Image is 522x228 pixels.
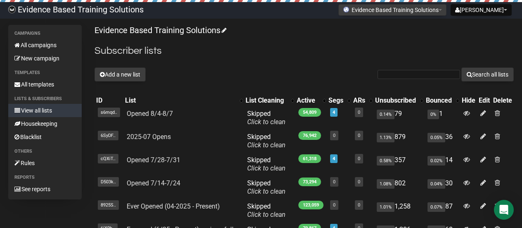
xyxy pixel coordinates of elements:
a: Opened 8/4-8/7 [127,110,173,118]
th: List Cleaning: No sort applied, activate to apply an ascending sort [244,95,295,106]
td: 87 [424,199,460,222]
span: 1.13% [377,133,394,142]
a: 4 [333,156,335,161]
a: 4 [333,110,335,115]
a: Housekeeping [8,117,82,130]
span: 0.14% [377,110,394,119]
th: Active: No sort applied, activate to apply an ascending sort [295,95,327,106]
a: Evidence Based Training Solutions [94,25,225,35]
a: Ever Opened (04-2025 - Present) [127,202,220,210]
a: 0 [333,133,335,138]
button: Search all lists [461,67,514,82]
a: Opened 7/14-7/24 [127,179,180,187]
a: 2025-07 Opens [127,133,171,141]
div: Segs [328,96,343,105]
button: Evidence Based Training Solutions [338,4,446,16]
img: favicons [343,6,350,13]
div: List [125,96,236,105]
div: Bounced [426,96,452,105]
a: 0 [358,179,360,185]
a: Opened 7/28-7/31 [127,156,180,164]
span: Skipped [247,133,286,149]
span: 0.58% [377,156,394,166]
th: Edit: No sort applied, sorting is disabled [477,95,491,106]
td: 1,258 [373,199,424,222]
li: Reports [8,173,82,182]
img: 6a635aadd5b086599a41eda90e0773ac [8,6,16,13]
span: 8925S.. [98,200,119,210]
span: 61,318 [298,154,321,163]
span: Skipped [247,179,286,195]
td: 357 [373,153,424,176]
a: 0 [333,179,335,185]
td: 79 [373,106,424,130]
div: Hide [462,96,475,105]
button: Add a new list [94,67,146,82]
span: 0.05% [428,133,445,142]
a: Click to clean [247,141,286,149]
div: Delete [493,96,512,105]
span: 54,809 [298,108,321,117]
a: View all lists [8,104,82,117]
span: cQXiT.. [98,154,118,163]
th: Delete: No sort applied, sorting is disabled [491,95,514,106]
div: List Cleaning [246,96,287,105]
div: Open Intercom Messenger [494,200,514,220]
td: 1 [424,106,460,130]
span: 73,294 [298,178,321,186]
th: List: No sort applied, activate to apply an ascending sort [123,95,244,106]
span: 1.08% [377,179,394,189]
div: Active [297,96,319,105]
a: Click to clean [247,211,286,218]
a: All templates [8,78,82,91]
a: Click to clean [247,187,286,195]
a: 0 [333,202,335,208]
th: Unsubscribed: No sort applied, activate to apply an ascending sort [373,95,424,106]
td: 802 [373,176,424,199]
li: Others [8,146,82,156]
a: Click to clean [247,164,286,172]
th: Hide: No sort applied, sorting is disabled [460,95,477,106]
span: 76,942 [298,131,321,140]
span: 123,059 [298,201,324,209]
th: Segs: No sort applied, activate to apply an ascending sort [327,95,352,106]
span: D503k.. [98,177,119,187]
span: Skipped [247,110,286,126]
li: Lists & subscribers [8,94,82,104]
span: 1.01% [377,202,394,212]
td: 36 [424,130,460,153]
span: 0.02% [428,156,445,166]
span: 0.04% [428,179,445,189]
button: [PERSON_NAME] [451,4,512,16]
a: New campaign [8,52,82,65]
a: See reports [8,182,82,196]
span: s6mqd.. [98,108,120,117]
a: All campaigns [8,38,82,52]
a: 0 [358,156,360,161]
div: Edit [479,96,490,105]
span: Skipped [247,156,286,172]
td: 30 [424,176,460,199]
h2: Subscriber lists [94,43,514,58]
td: 879 [373,130,424,153]
div: Unsubscribed [375,96,416,105]
th: ID: No sort applied, sorting is disabled [94,95,123,106]
th: Bounced: No sort applied, activate to apply an ascending sort [424,95,460,106]
th: ARs: No sort applied, activate to apply an ascending sort [352,95,373,106]
li: Campaigns [8,29,82,38]
span: 0% [428,110,439,119]
td: 14 [424,153,460,176]
a: 0 [358,202,360,208]
span: 0.07% [428,202,445,212]
li: Templates [8,68,82,78]
div: ARs [353,96,365,105]
a: 0 [358,110,360,115]
span: Skipped [247,202,286,218]
div: ID [96,96,122,105]
a: Blacklist [8,130,82,144]
a: Rules [8,156,82,170]
a: 0 [358,133,360,138]
a: Click to clean [247,118,286,126]
span: 6SyDF.. [98,131,118,140]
